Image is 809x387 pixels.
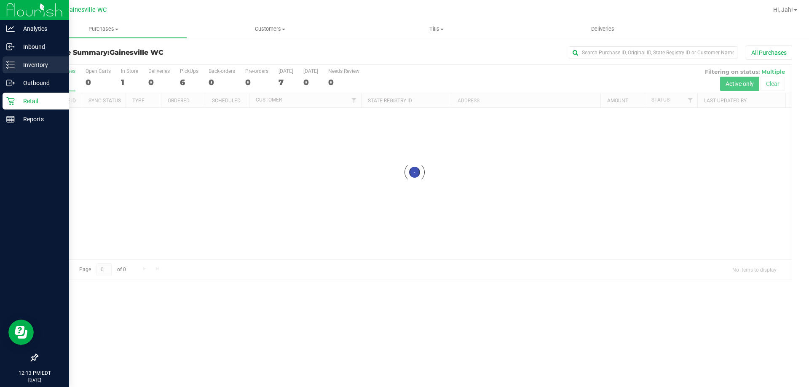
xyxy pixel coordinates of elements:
[15,78,65,88] p: Outbound
[354,25,519,33] span: Tills
[65,6,107,13] span: Gainesville WC
[746,45,792,60] button: All Purchases
[15,24,65,34] p: Analytics
[15,114,65,124] p: Reports
[15,60,65,70] p: Inventory
[8,320,34,345] iframe: Resource center
[6,24,15,33] inline-svg: Analytics
[569,46,737,59] input: Search Purchase ID, Original ID, State Registry ID or Customer Name...
[6,61,15,69] inline-svg: Inventory
[773,6,793,13] span: Hi, Jah!
[4,377,65,383] p: [DATE]
[580,25,626,33] span: Deliveries
[520,20,686,38] a: Deliveries
[4,369,65,377] p: 12:13 PM EDT
[353,20,520,38] a: Tills
[20,20,187,38] a: Purchases
[6,115,15,123] inline-svg: Reports
[15,96,65,106] p: Retail
[6,97,15,105] inline-svg: Retail
[6,43,15,51] inline-svg: Inbound
[37,49,289,56] h3: Purchase Summary:
[187,20,353,38] a: Customers
[15,42,65,52] p: Inbound
[20,25,187,33] span: Purchases
[187,25,353,33] span: Customers
[110,48,163,56] span: Gainesville WC
[6,79,15,87] inline-svg: Outbound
